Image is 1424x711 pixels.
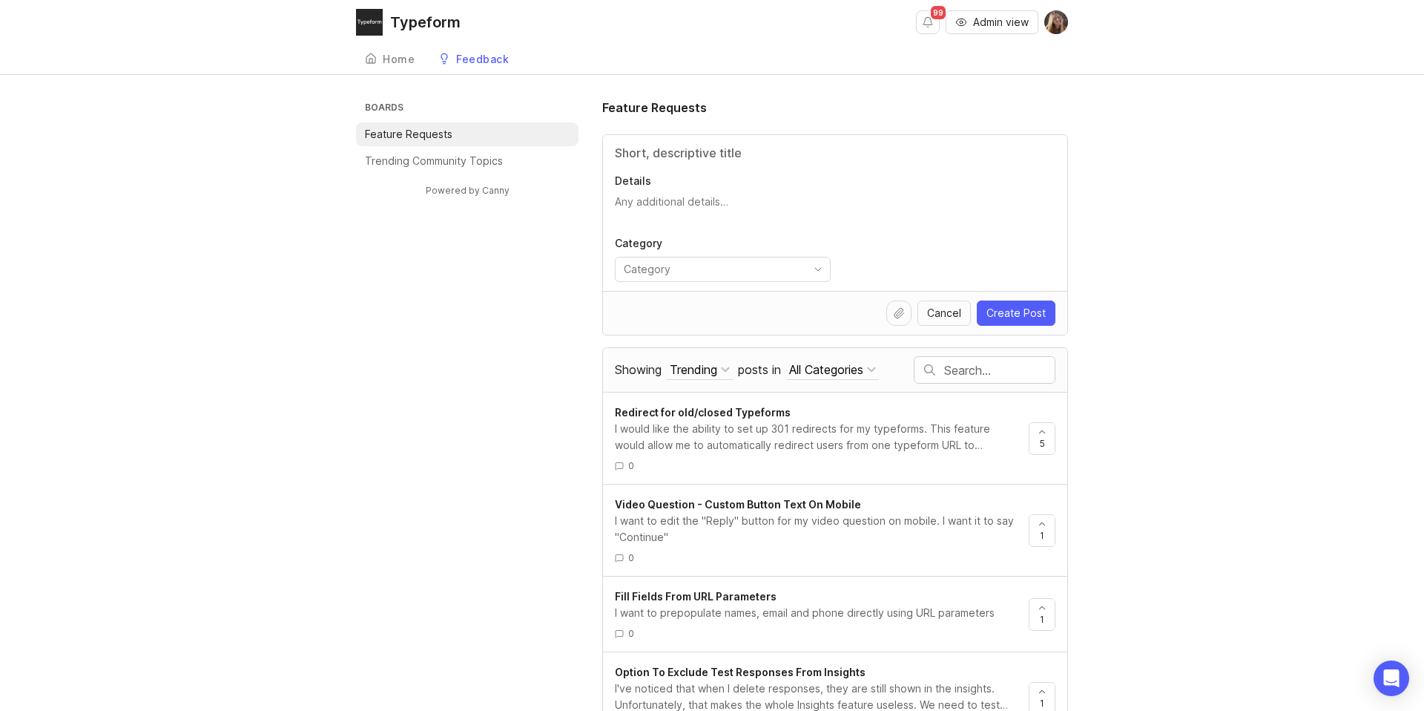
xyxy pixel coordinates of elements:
[390,15,461,30] div: Typeform
[806,263,830,275] svg: toggle icon
[1040,613,1044,626] span: 1
[927,306,961,321] span: Cancel
[356,9,383,36] img: Typeform logo
[615,174,1055,189] p: Details
[356,122,578,146] a: Feature Requests
[1374,661,1409,696] div: Open Intercom Messenger
[628,459,634,472] span: 0
[977,301,1055,326] button: Create Post
[615,498,861,511] span: Video Question - Custom Button Text On Mobile
[628,551,634,564] span: 0
[917,301,971,326] button: Cancel
[365,154,503,168] p: Trending Community Topics
[1029,422,1055,455] button: 5
[615,236,831,251] p: Category
[602,99,707,117] h1: Feature Requests
[615,144,1055,162] input: Title
[1029,514,1055,547] button: 1
[615,589,1029,640] a: Fill Fields From URL ParametersI want to prepopulate names, email and phone directly using URL pa...
[1044,10,1068,34] img: Laura Marco
[944,362,1055,379] input: Search…
[946,10,1038,34] button: Admin view
[738,362,781,377] span: posts in
[615,421,1017,453] div: I would like the ability to set up 301 redirects for my typeforms. This feature would allow me to...
[1040,529,1044,542] span: 1
[456,54,509,65] div: Feedback
[789,361,863,378] div: All Categories
[615,605,1017,621] div: I want to prepopulate names, email and phone directly using URL parameters
[356,45,423,75] a: Home
[383,54,415,65] div: Home
[667,360,733,380] button: Showing
[916,10,940,34] button: Notifications
[615,257,831,282] div: toggle menu
[1040,697,1044,710] span: 1
[628,627,634,640] span: 0
[624,261,805,278] input: Category
[615,194,1055,224] textarea: Details
[362,99,578,119] h3: Boards
[615,666,866,678] span: Option To Exclude Test Responses From Insights
[356,149,578,173] a: Trending Community Topics
[931,6,946,19] span: 99
[973,15,1029,30] span: Admin view
[423,182,512,199] a: Powered by Canny
[615,590,777,603] span: Fill Fields From URL Parameters
[1040,437,1045,450] span: 5
[615,362,662,377] span: Showing
[615,497,1029,564] a: Video Question - Custom Button Text On MobileI want to edit the "Reply" button for my video quest...
[986,306,1046,321] span: Create Post
[365,127,452,142] p: Feature Requests
[615,513,1017,545] div: I want to edit the "Reply" button for my video question on mobile. I want it to say "Continue"
[429,45,518,75] a: Feedback
[670,361,717,378] div: Trending
[615,406,791,419] span: Redirect for old/closed Typeforms
[615,404,1029,472] a: Redirect for old/closed TypeformsI would like the ability to set up 301 redirects for my typeform...
[1029,598,1055,631] button: 1
[786,360,879,380] button: posts in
